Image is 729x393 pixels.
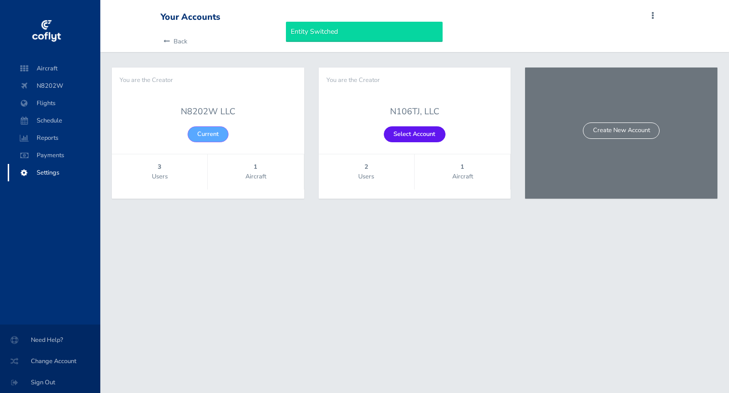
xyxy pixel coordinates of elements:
span: Sign Out [12,374,89,391]
strong: 3 [112,162,207,172]
span: You are the Creator [326,75,380,85]
a: N106TJ, LLC [330,105,499,119]
a: 2 Users [319,154,414,190]
span: Flights [17,95,91,112]
span: Change Account [12,352,89,370]
a: 1 Aircraft [415,154,510,190]
span: Users [112,172,207,181]
span: Aircraft [17,60,91,77]
a: Back [161,31,187,52]
a: 1 Aircraft [208,154,303,190]
span: Aircraft [208,172,303,181]
a: Create New Account [583,122,659,138]
div: Entity Switched [286,22,443,42]
strong: 1 [208,162,303,172]
div: Your Accounts [161,12,220,23]
span: Payments [17,147,91,164]
span: N8202W [17,77,91,95]
span: Schedule [17,112,91,129]
span: Reports [17,129,91,147]
span: Aircraft [415,172,510,181]
span: Users [319,172,414,181]
span: Need Help? [12,331,89,349]
span: Settings [17,164,91,181]
img: coflyt logo [30,17,62,46]
strong: 1 [415,162,510,172]
a: Select Account [384,126,445,142]
span: You are the Creator [120,75,173,85]
a: 3 Users [112,154,207,190]
a: N8202W LLC [123,105,293,119]
strong: 2 [319,162,414,172]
